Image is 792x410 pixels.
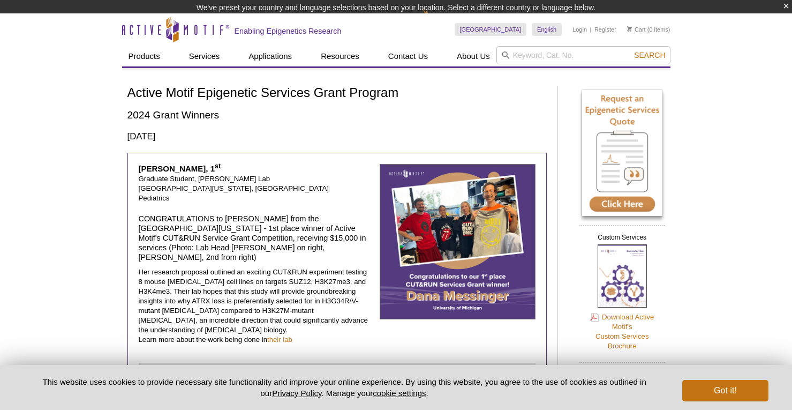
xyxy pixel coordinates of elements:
p: This website uses cookies to provide necessary site functionality and improve your online experie... [24,376,665,399]
a: English [532,23,562,36]
img: Request an Epigenetic Services Quote [582,90,662,216]
a: Contact Us [382,46,434,66]
button: Search [631,50,668,60]
li: | [590,23,592,36]
h2: Enabling Epigenetics Research [235,26,342,36]
img: Custom Services [598,244,647,308]
a: Services [183,46,227,66]
sup: st [215,162,221,170]
img: Change Here [423,8,451,33]
h2: Custom Services [579,225,665,244]
a: Applications [242,46,298,66]
span: Pediatrics [139,194,170,202]
a: Resources [314,46,366,66]
a: About Us [450,46,496,66]
h2: Tools for Drug Discovery [579,362,665,381]
li: (0 items) [627,23,670,36]
span: Graduate Student, [PERSON_NAME] Lab [139,175,270,183]
strong: [PERSON_NAME], 1 [139,164,221,173]
h3: [DATE] [127,130,547,143]
img: Your Cart [627,26,632,32]
a: Cart [627,26,646,33]
a: Download Active Motif'sCustom ServicesBrochure [590,312,654,351]
a: their lab [267,336,292,344]
h4: CONGRATULATIONS to [PERSON_NAME] from the [GEOGRAPHIC_DATA][US_STATE] - 1st place winner of Activ... [139,214,372,262]
span: [GEOGRAPHIC_DATA][US_STATE], [GEOGRAPHIC_DATA] [139,184,329,192]
span: Search [634,51,665,59]
a: Products [122,46,167,66]
a: Register [594,26,616,33]
img: Dana Messinger [380,164,535,320]
a: Login [572,26,587,33]
input: Keyword, Cat. No. [496,46,670,64]
button: Got it! [682,380,768,401]
h1: Active Motif Epigenetic Services Grant Program [127,86,547,101]
summary: Winning Abstract [141,363,535,387]
a: Privacy Policy [272,389,321,398]
h2: 2024 Grant Winners [127,108,547,122]
a: [GEOGRAPHIC_DATA] [455,23,527,36]
button: cookie settings [373,389,426,398]
p: Her research proposal outlined an exciting CUT&RUN experiment testing 8 mouse [MEDICAL_DATA] cell... [139,267,372,345]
